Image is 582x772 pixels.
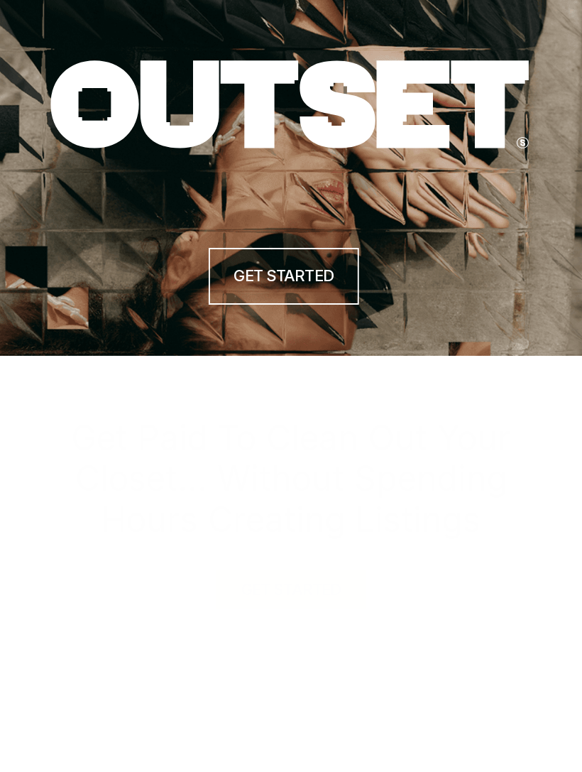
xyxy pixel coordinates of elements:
h1: Get Paid To Clean Out Your Closet... Without Spending Hours Creating Listings [57,417,525,540]
a: GET STARTED [208,248,358,305]
p: SIGN UP [DATE] [375,13,456,25]
h4: GET STARTED [241,579,341,601]
a: SIGN UP [DATE] [365,1,466,38]
p: Feedback? [483,13,564,25]
h4: GET STARTED [234,265,333,287]
a: Feedback? [473,1,573,38]
a: GET STARTED [216,570,366,609]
